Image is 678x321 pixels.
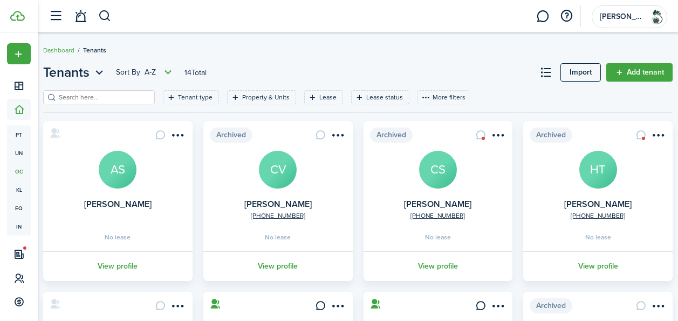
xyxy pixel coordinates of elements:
[116,67,145,78] span: Sort by
[70,3,91,30] a: Notifications
[169,300,186,315] button: Open menu
[649,130,666,144] button: Open menu
[7,199,31,217] a: eq
[370,128,413,143] span: Archived
[43,45,74,55] a: Dashboard
[7,144,31,162] a: un
[7,180,31,199] a: kl
[351,90,409,104] filter-tag: Open filter
[84,198,152,210] a: [PERSON_NAME]
[564,198,632,210] a: [PERSON_NAME]
[244,198,312,210] a: [PERSON_NAME]
[7,125,31,144] a: pt
[579,151,617,189] a: HT
[7,43,31,64] button: Open menu
[43,63,106,82] button: Tenants
[557,7,576,25] button: Open resource center
[43,63,90,82] span: Tenants
[42,251,194,281] a: View profile
[242,92,290,102] filter-tag-label: Property & Units
[419,151,457,189] a: CS
[105,234,131,240] span: No lease
[425,234,451,240] span: No lease
[259,151,297,189] a: CV
[571,211,625,220] a: [PHONE_NUMBER]
[522,251,674,281] a: View profile
[265,234,291,240] span: No lease
[227,90,296,104] filter-tag: Open filter
[647,8,665,25] img: Sweezey Properties LLC
[649,300,666,315] button: Open menu
[116,66,175,79] button: Sort byA-Z
[251,211,305,220] a: [PHONE_NUMBER]
[606,63,673,82] a: Add tenant
[329,130,346,144] button: Open menu
[99,151,136,189] a: AS
[304,90,343,104] filter-tag: Open filter
[319,92,337,102] filter-tag-label: Lease
[98,7,112,25] button: Search
[43,63,106,82] button: Open menu
[489,130,506,144] button: Open menu
[530,128,572,143] span: Archived
[417,90,469,104] button: More filters
[83,45,106,55] span: Tenants
[404,198,471,210] a: [PERSON_NAME]
[145,67,156,78] span: A-Z
[184,67,207,78] header-page-total: 14 Total
[56,92,151,103] input: Search here...
[202,251,354,281] a: View profile
[178,92,213,102] filter-tag-label: Tenant type
[362,251,515,281] a: View profile
[210,128,252,143] span: Archived
[116,66,175,79] button: Open menu
[45,6,66,26] button: Open sidebar
[7,217,31,236] a: in
[10,11,25,21] img: TenantCloud
[169,130,186,144] button: Open menu
[532,3,553,30] a: Messaging
[489,300,506,315] button: Open menu
[329,300,346,315] button: Open menu
[410,211,465,220] a: [PHONE_NUMBER]
[530,298,572,313] span: Archived
[560,63,601,82] a: Import
[600,13,643,21] span: Sweezey Properties LLC
[366,92,403,102] filter-tag-label: Lease status
[585,234,611,240] span: No lease
[7,162,31,180] a: oc
[163,90,219,104] filter-tag: Open filter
